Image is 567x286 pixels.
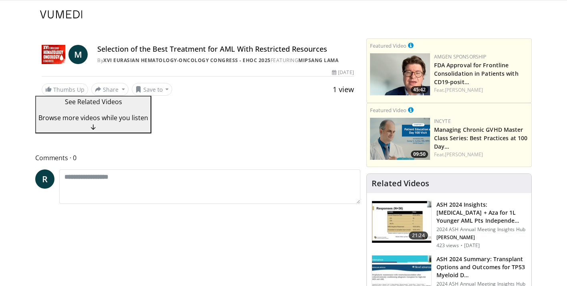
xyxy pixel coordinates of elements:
[91,83,129,96] button: Share
[35,153,360,163] span: Comments 0
[434,151,528,158] div: Feat.
[434,126,528,150] a: Managing Chronic GVHD Master Class Series: Best Practices at 100 Day…
[132,83,173,96] button: Save to
[372,179,429,188] h4: Related Videos
[38,97,148,107] p: See Related Videos
[38,113,148,122] span: Browse more videos while you listen
[408,41,414,50] a: This is paid for by Amgen Sponsorship
[436,226,527,233] p: 2024 ASH Annual Meeting Insights Hub
[42,83,88,96] a: Thumbs Up
[97,57,354,64] div: By FEATURING
[411,86,428,93] span: 45:42
[464,242,480,249] p: [DATE]
[372,201,527,249] a: 21:24 ASH 2024 Insights: [MEDICAL_DATA] + Aza for 1L Younger AML Pts Independe… 2024 ASH Annual M...
[460,242,462,249] div: ·
[42,45,65,64] img: XVI Eurasian Hematology-Oncology Congress - EHOC 2025
[40,10,82,18] img: VuMedi Logo
[445,87,483,93] a: [PERSON_NAME]
[434,61,519,86] a: FDA Approval for Frontline Consolidation in Patients with CD19-posit…
[372,201,431,243] img: 093fdd7e-62cc-443c-b613-98952784664e.150x105_q85_crop-smart_upscale.jpg
[35,169,54,189] a: R
[436,242,459,249] p: 423 views
[333,85,354,94] span: 1 view
[103,57,271,64] a: XVI Eurasian Hematology-Oncology Congress - EHOC 2025
[370,53,430,95] a: 45:42
[445,151,483,158] a: [PERSON_NAME]
[68,45,88,64] a: M
[434,118,451,125] a: Incyte
[370,53,430,95] img: 0487cae3-be8e-480d-8894-c5ed9a1cba93.png.150x105_q85_crop-smart_upscale.png
[434,53,487,60] a: Amgen Sponsorship
[409,232,428,240] span: 21:24
[97,45,354,54] h4: Selection of the Best Treatment for AML With Restricted Resources
[436,255,527,279] h3: ASH 2024 Summary: Transplant Options and Outcomes for TP53 Myeloid Disease
[434,60,528,86] h3: FDA Approval for Frontline Consolidation in Patients with CD19-positive Ph(–) B-cell precursor ALL
[332,69,354,76] div: [DATE]
[35,96,151,133] button: See Related Videos Browse more videos while you listen
[436,201,527,225] h3: ASH 2024 Insights: Venetoclax + Aza for 1L Younger AML Pts Independent of Fitness for Intensive T...
[298,57,338,64] a: Mipsang Lama
[370,118,430,160] img: 409840c7-0d29-44b1-b1f8-50555369febb.png.150x105_q85_crop-smart_upscale.png
[434,125,528,150] h3: Managing Chronic GVHD Master Class Series: Best Practices at 100 Days After Transplant and Beyond
[436,234,527,241] p: Justin Watts
[434,87,528,94] div: Feat.
[370,107,406,114] small: Featured Video
[370,42,406,49] small: Featured Video
[408,105,414,114] a: This is paid for by Incyte
[370,118,430,160] a: 09:50
[411,151,428,158] span: 09:50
